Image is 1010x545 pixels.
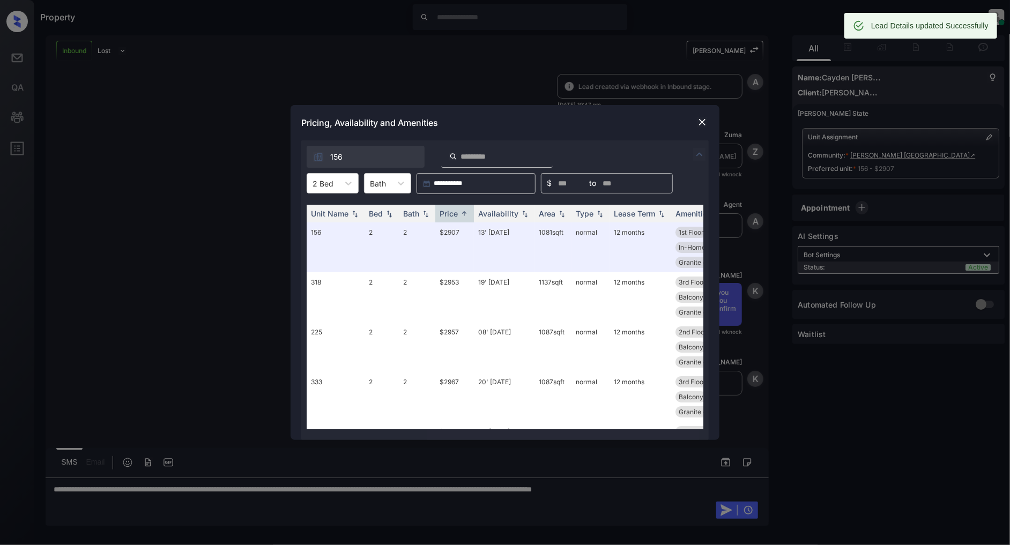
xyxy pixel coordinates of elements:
img: sorting [384,210,395,218]
img: sorting [656,210,667,218]
span: 1st Floor [679,228,704,236]
td: 12 months [610,422,671,472]
span: to [589,177,596,189]
img: sorting [519,210,530,218]
td: 1081 sqft [534,222,571,272]
td: 318 [307,272,365,322]
td: 2 [365,422,399,472]
td: 19' [DATE] [474,272,534,322]
td: $2907 [435,222,474,272]
div: Pricing, Availability and Amenities [291,105,719,140]
div: Amenities [675,209,711,218]
td: normal [571,222,610,272]
td: 08' [DATE] [474,322,534,372]
td: 12 months [610,222,671,272]
span: Spacious Closet [679,428,727,436]
span: 2nd Floor [679,328,707,336]
td: 2 [365,272,399,322]
td: normal [571,372,610,422]
span: Granite counter... [679,408,731,416]
div: Bed [369,209,383,218]
div: Price [440,209,458,218]
img: sorting [595,210,605,218]
span: 3rd Floor [679,278,706,286]
div: Bath [403,209,419,218]
td: 1087 sqft [534,372,571,422]
div: Area [539,209,555,218]
img: sorting [350,210,360,218]
td: 2 [365,372,399,422]
td: normal [571,322,610,372]
td: 156 [307,222,365,272]
td: 12 months [610,272,671,322]
div: Lead Details updated Successfully [871,16,989,35]
td: 417 [307,422,365,472]
img: icon-zuma [313,152,324,162]
span: Granite counter... [679,308,731,316]
td: 1137 sqft [534,422,571,472]
td: 2 [399,372,435,422]
td: 225 [307,322,365,372]
td: $2967 [435,372,474,422]
td: normal [571,422,610,472]
img: sorting [420,210,431,218]
span: Balcony [679,293,703,301]
td: normal [571,272,610,322]
div: Type [576,209,593,218]
img: close [697,117,708,128]
img: sorting [459,210,470,218]
div: Lease Term [614,209,655,218]
td: $2953 [435,272,474,322]
td: 2 [365,322,399,372]
img: icon-zuma [693,148,706,161]
td: 12 months [610,322,671,372]
td: 13' [DATE] [474,222,534,272]
span: Balcony [679,343,703,351]
td: 10' [DATE] [474,422,534,472]
td: 333 [307,372,365,422]
div: Availability [478,209,518,218]
span: 3rd Floor [679,378,706,386]
span: Balcony [679,393,703,401]
td: 12 months [610,372,671,422]
td: 2 [365,222,399,272]
td: 2 [399,422,435,472]
span: In-Home Washer ... [679,243,737,251]
td: 1087 sqft [534,322,571,372]
span: 156 [330,151,343,163]
td: 2 [399,272,435,322]
div: Unit Name [311,209,348,218]
td: 1137 sqft [534,272,571,322]
td: 20' [DATE] [474,372,534,422]
img: sorting [556,210,567,218]
span: Granite counter... [679,258,731,266]
img: icon-zuma [449,152,457,161]
span: Granite counter... [679,358,731,366]
td: 2 [399,322,435,372]
td: $2980 [435,422,474,472]
span: $ [547,177,552,189]
td: 2 [399,222,435,272]
td: $2957 [435,322,474,372]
